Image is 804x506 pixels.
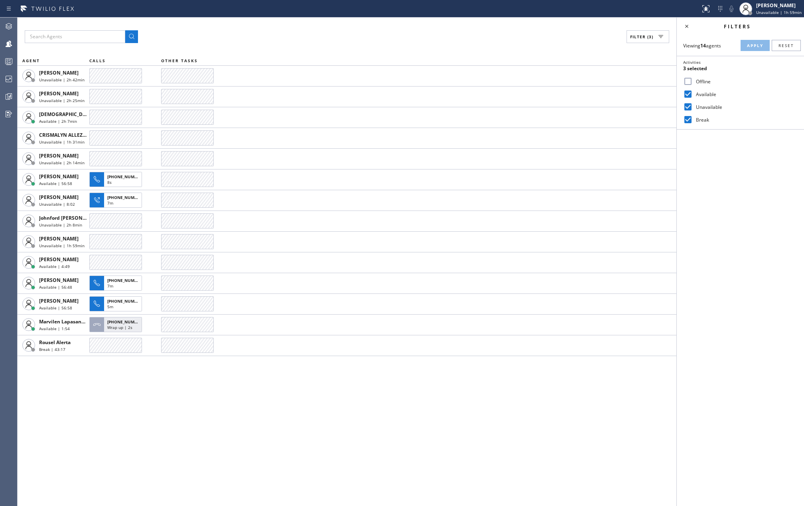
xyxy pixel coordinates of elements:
[724,23,751,30] span: Filters
[39,181,72,186] span: Available | 56:58
[39,297,79,304] span: [PERSON_NAME]
[39,69,79,76] span: [PERSON_NAME]
[39,194,79,201] span: [PERSON_NAME]
[747,43,763,48] span: Apply
[741,40,770,51] button: Apply
[39,235,79,242] span: [PERSON_NAME]
[39,132,89,138] span: CRISMALYN ALLEZER
[693,104,798,110] label: Unavailable
[726,3,737,14] button: Mute
[89,315,144,335] button: [PHONE_NUMBER]Wrap up | 2s
[89,273,144,293] button: [PHONE_NUMBER]7m
[39,256,79,263] span: [PERSON_NAME]
[107,200,113,206] span: 7m
[107,325,132,330] span: Wrap up | 2s
[39,215,100,221] span: Johnford [PERSON_NAME]
[778,43,794,48] span: Reset
[627,30,669,43] button: Filter (3)
[39,243,85,248] span: Unavailable | 1h 59min
[25,30,125,43] input: Search Agents
[756,10,802,15] span: Unavailable | 1h 59min
[107,298,144,304] span: [PHONE_NUMBER]
[161,58,198,63] span: OTHER TASKS
[89,294,144,314] button: [PHONE_NUMBER]5m
[683,65,707,72] span: 3 selected
[89,58,106,63] span: CALLS
[107,278,144,283] span: [PHONE_NUMBER]
[683,59,798,65] div: Activities
[39,347,65,352] span: Break | 43:17
[39,277,79,284] span: [PERSON_NAME]
[107,304,113,309] span: 5m
[89,169,144,189] button: [PHONE_NUMBER]8s
[39,118,77,124] span: Available | 2h 7min
[107,195,144,200] span: [PHONE_NUMBER]
[39,201,75,207] span: Unavailable | 8:02
[756,2,802,9] div: [PERSON_NAME]
[39,339,71,346] span: Rousel Alerta
[39,318,87,325] span: Marvilen Lapasanda
[39,326,70,331] span: Available | 1:54
[22,58,40,63] span: AGENT
[107,283,113,289] span: 7m
[39,98,85,103] span: Unavailable | 2h 25min
[39,305,72,311] span: Available | 56:58
[39,152,79,159] span: [PERSON_NAME]
[39,139,85,145] span: Unavailable | 1h 31min
[39,284,72,290] span: Available | 56:48
[39,173,79,180] span: [PERSON_NAME]
[39,160,85,165] span: Unavailable | 2h 14min
[39,77,85,83] span: Unavailable | 2h 42min
[107,179,112,185] span: 8s
[39,111,133,118] span: [DEMOGRAPHIC_DATA][PERSON_NAME]
[693,78,798,85] label: Offline
[39,90,79,97] span: [PERSON_NAME]
[700,42,706,49] strong: 14
[683,42,721,49] span: Viewing agents
[107,174,144,179] span: [PHONE_NUMBER]
[89,190,144,210] button: [PHONE_NUMBER]7m
[630,34,653,39] span: Filter (3)
[39,222,82,228] span: Unavailable | 2h 8min
[772,40,801,51] button: Reset
[107,319,144,325] span: [PHONE_NUMBER]
[693,91,798,98] label: Available
[39,264,70,269] span: Available | 4:49
[693,116,798,123] label: Break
